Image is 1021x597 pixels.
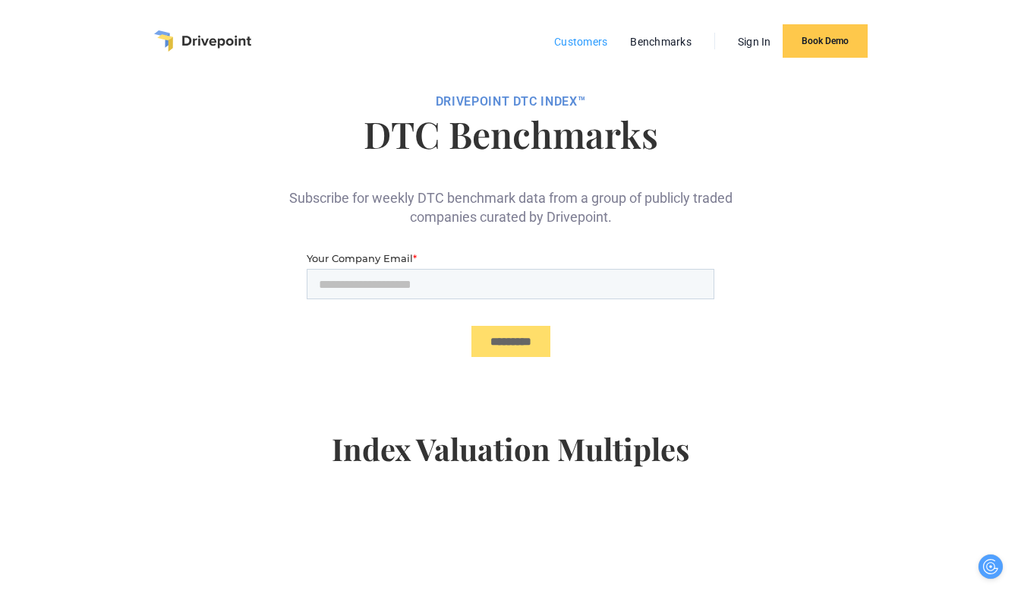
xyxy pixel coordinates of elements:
div: DRIVEPOiNT DTC Index™ [127,94,895,109]
a: Sign In [730,32,779,52]
h4: Index Valuation Multiples [127,431,895,491]
a: Benchmarks [622,32,699,52]
a: home [154,30,251,52]
a: Customers [547,32,615,52]
iframe: Form 0 [307,251,714,370]
a: Book Demo [783,24,868,58]
h1: DTC Benchmarks [127,115,895,152]
div: Subscribe for weekly DTC benchmark data from a group of publicly traded companies curated by Driv... [283,164,739,226]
